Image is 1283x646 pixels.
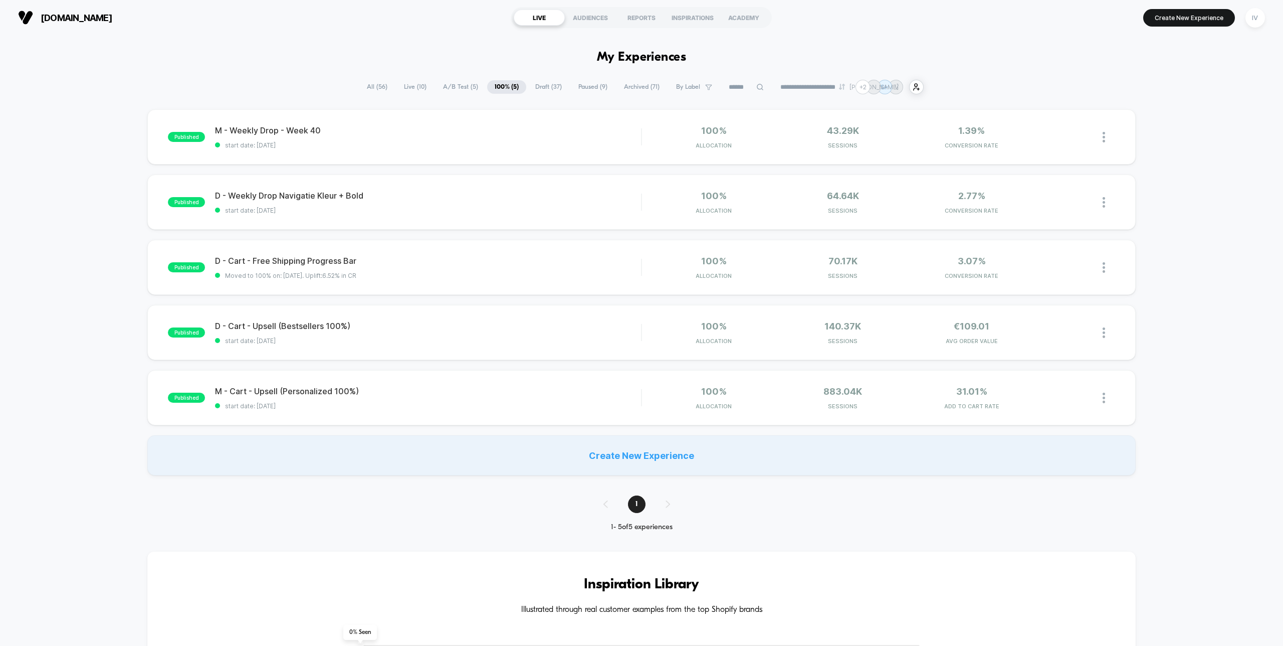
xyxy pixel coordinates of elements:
[1103,197,1105,208] img: close
[910,142,1033,149] span: CONVERSION RATE
[696,142,732,149] span: Allocation
[168,393,205,403] span: published
[215,337,641,345] span: start date: [DATE]
[956,386,987,397] span: 31.01%
[718,10,769,26] div: ACADEMY
[225,272,356,279] span: Moved to 100% on: [DATE] . Uplift: 6.52% in CR
[954,321,989,332] span: €109.01
[41,13,112,23] span: [DOMAIN_NAME]
[616,80,667,94] span: Archived ( 71 )
[781,338,905,345] span: Sessions
[1242,8,1268,28] button: IV
[168,262,205,272] span: published
[910,272,1033,279] span: CONVERSION RATE
[593,523,690,532] div: 1 - 5 of 5 experiences
[958,125,985,136] span: 1.39%
[824,321,861,332] span: 140.37k
[215,256,641,266] span: D - Cart - Free Shipping Progress Bar
[958,256,986,266] span: 3.07%
[436,80,486,94] span: A/B Test ( 5 )
[215,402,641,410] span: start date: [DATE]
[343,625,377,640] span: 0 % Seen
[667,10,718,26] div: INSPIRATIONS
[1103,328,1105,338] img: close
[958,191,985,201] span: 2.77%
[1103,132,1105,142] img: close
[827,191,859,201] span: 64.64k
[359,80,395,94] span: All ( 56 )
[781,207,905,214] span: Sessions
[147,435,1135,475] div: Create New Experience
[676,83,700,91] span: By Label
[177,605,1105,615] h4: Illustrated through real customer examples from the top Shopify brands
[696,272,732,279] span: Allocation
[487,80,526,94] span: 100% ( 5 )
[696,338,732,345] span: Allocation
[696,207,732,214] span: Allocation
[215,125,641,135] span: M - Weekly Drop - Week 40
[177,577,1105,593] h3: Inspiration Library
[396,80,434,94] span: Live ( 10 )
[910,338,1033,345] span: AVG ORDER VALUE
[215,141,641,149] span: start date: [DATE]
[701,191,727,201] span: 100%
[910,207,1033,214] span: CONVERSION RATE
[15,10,115,26] button: [DOMAIN_NAME]
[528,80,569,94] span: Draft ( 37 )
[597,50,687,65] h1: My Experiences
[828,256,858,266] span: 70.17k
[781,403,905,410] span: Sessions
[696,403,732,410] span: Allocation
[701,386,727,397] span: 100%
[701,321,727,332] span: 100%
[839,84,845,90] img: end
[827,125,859,136] span: 43.29k
[215,191,641,201] span: D - Weekly Drop Navigatie Kleur + Bold
[1103,393,1105,403] img: close
[1143,9,1235,27] button: Create New Experience
[215,321,641,331] span: D - Cart - Upsell (Bestsellers 100%)
[565,10,616,26] div: AUDIENCES
[168,132,205,142] span: published
[1245,8,1265,28] div: IV
[616,10,667,26] div: REPORTS
[215,207,641,214] span: start date: [DATE]
[571,80,615,94] span: Paused ( 9 )
[849,83,899,91] p: [PERSON_NAME]
[18,10,33,25] img: Visually logo
[701,256,727,266] span: 100%
[823,386,862,397] span: 883.04k
[781,272,905,279] span: Sessions
[781,142,905,149] span: Sessions
[628,496,646,513] span: 1
[514,10,565,26] div: LIVE
[168,197,205,207] span: published
[215,386,641,396] span: M - Cart - Upsell (Personalized 100%)
[168,328,205,338] span: published
[1103,262,1105,273] img: close
[910,403,1033,410] span: ADD TO CART RATE
[701,125,727,136] span: 100%
[856,80,870,94] div: + 2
